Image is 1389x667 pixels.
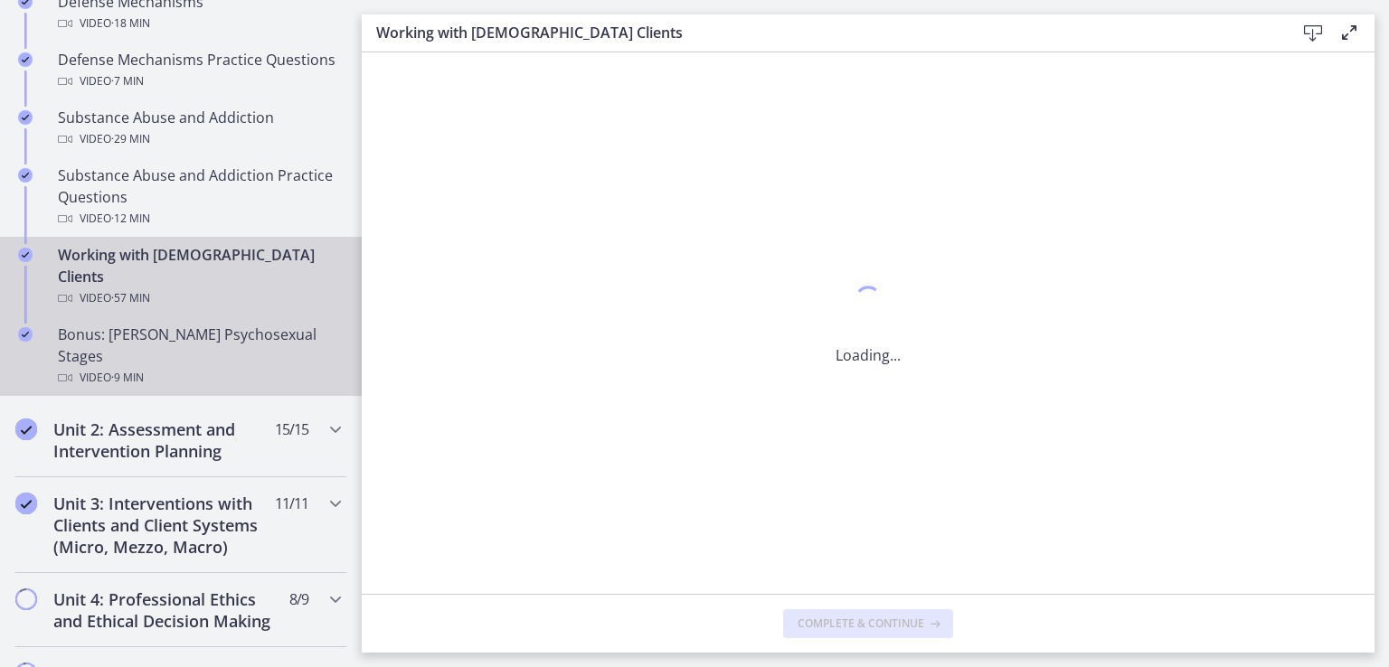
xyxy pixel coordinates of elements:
div: Video [58,128,340,150]
h2: Unit 2: Assessment and Intervention Planning [53,418,274,462]
div: Video [58,287,340,309]
h2: Unit 3: Interventions with Clients and Client Systems (Micro, Mezzo, Macro) [53,493,274,558]
span: · 18 min [111,13,150,34]
span: · 12 min [111,208,150,230]
h3: Working with [DEMOGRAPHIC_DATA] Clients [376,22,1266,43]
span: · 29 min [111,128,150,150]
div: Video [58,70,340,92]
i: Completed [18,327,33,342]
span: 11 / 11 [275,493,308,514]
button: Complete & continue [783,609,953,638]
i: Completed [18,52,33,67]
span: · 57 min [111,287,150,309]
div: Substance Abuse and Addiction [58,107,340,150]
p: Loading... [836,344,901,366]
span: 8 / 9 [289,588,308,610]
div: Substance Abuse and Addiction Practice Questions [58,164,340,230]
span: · 9 min [111,367,144,389]
div: Defense Mechanisms Practice Questions [58,49,340,92]
div: Video [58,13,340,34]
i: Completed [18,168,33,183]
span: 15 / 15 [275,418,308,440]
div: Video [58,367,340,389]
div: Working with [DEMOGRAPHIC_DATA] Clients [58,244,340,309]
i: Completed [18,110,33,125]
div: 1 [836,281,901,323]
span: Complete & continue [798,616,924,631]
i: Completed [18,248,33,262]
div: Video [58,208,340,230]
div: Bonus: [PERSON_NAME] Psychosexual Stages [58,324,340,389]
i: Completed [15,418,37,440]
h2: Unit 4: Professional Ethics and Ethical Decision Making [53,588,274,632]
i: Completed [15,493,37,514]
span: · 7 min [111,70,144,92]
